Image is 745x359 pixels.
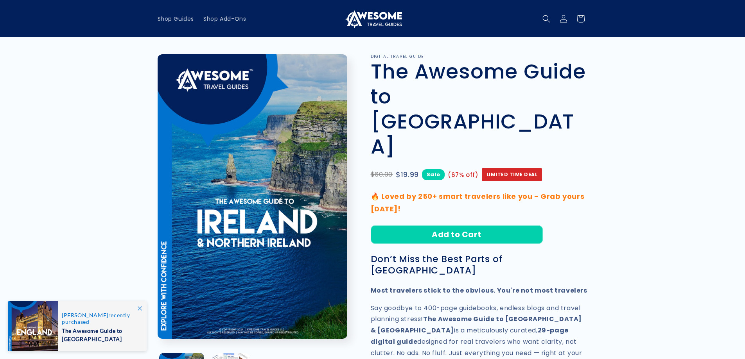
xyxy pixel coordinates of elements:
summary: Search [538,10,555,27]
a: Shop Add-Ons [199,11,251,27]
span: $60.00 [371,169,393,180]
span: Shop Add-Ons [203,15,246,22]
p: 🔥 Loved by 250+ smart travelers like you - Grab yours [DATE]! [371,190,588,216]
a: Awesome Travel Guides [340,6,405,31]
strong: 29-page digital guide [371,326,569,346]
h1: The Awesome Guide to [GEOGRAPHIC_DATA] [371,59,588,159]
span: Shop Guides [158,15,194,22]
span: recently purchased [62,312,138,325]
span: Limited Time Deal [482,168,542,181]
a: Shop Guides [153,11,199,27]
button: Add to Cart [371,225,543,244]
span: [PERSON_NAME] [62,312,108,318]
h3: Don’t Miss the Best Parts of [GEOGRAPHIC_DATA] [371,254,588,276]
span: The Awesome Guide to [GEOGRAPHIC_DATA] [62,325,138,343]
p: DIGITAL TRAVEL GUIDE [371,54,588,59]
strong: Most travelers stick to the obvious. You're not most travelers [371,286,587,295]
span: $19.99 [396,168,419,181]
strong: The Awesome Guide to [GEOGRAPHIC_DATA] & [GEOGRAPHIC_DATA] [371,314,582,335]
span: (67% off) [448,170,478,180]
span: Sale [422,169,445,180]
img: Awesome Travel Guides [343,9,402,28]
